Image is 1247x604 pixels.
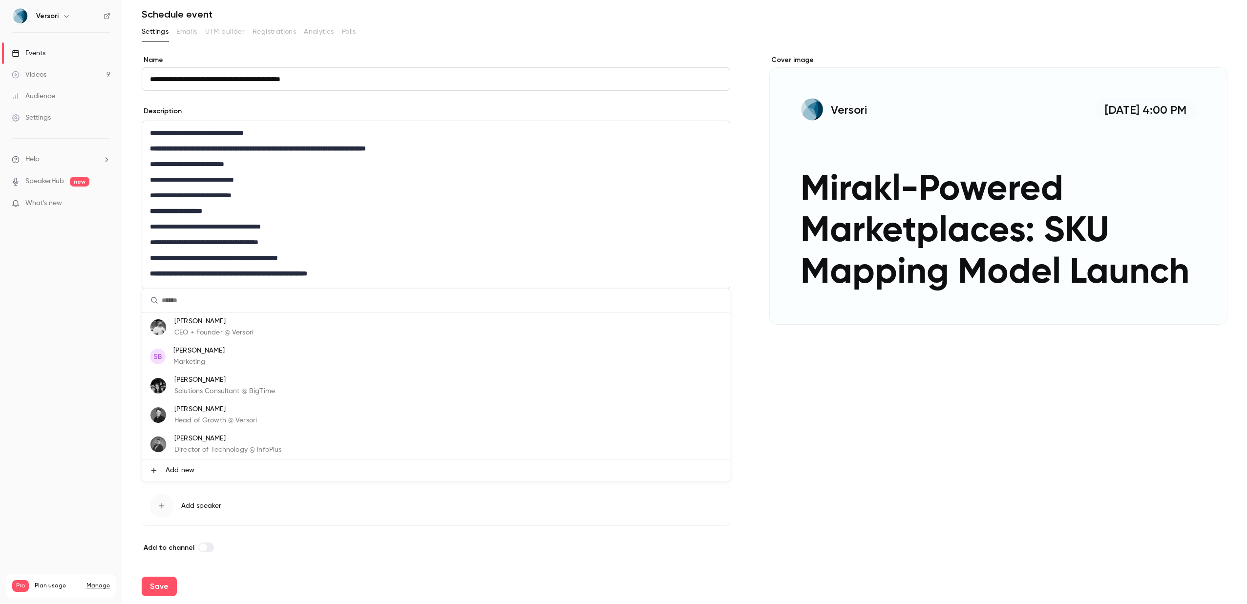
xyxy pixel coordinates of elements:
img: Sean Brown [150,319,166,335]
p: Solutions Consultant @ BigTime [174,386,275,396]
img: Maureen Johnson [150,437,166,452]
p: Head of Growth @ Versori [174,416,257,426]
p: Marketing [173,357,225,367]
img: George Goodfellow [150,407,166,423]
p: [PERSON_NAME] [174,434,281,444]
img: Cyann Chapuseaux [150,378,166,394]
p: CEO + Founder @ Versori [174,328,254,338]
p: Director of Technology @ InfoPlus [174,445,281,455]
p: [PERSON_NAME] [173,346,225,356]
span: Add new [166,465,194,476]
p: [PERSON_NAME] [174,375,275,385]
span: SB [153,352,162,362]
p: [PERSON_NAME] [174,316,254,327]
p: [PERSON_NAME] [174,404,257,415]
